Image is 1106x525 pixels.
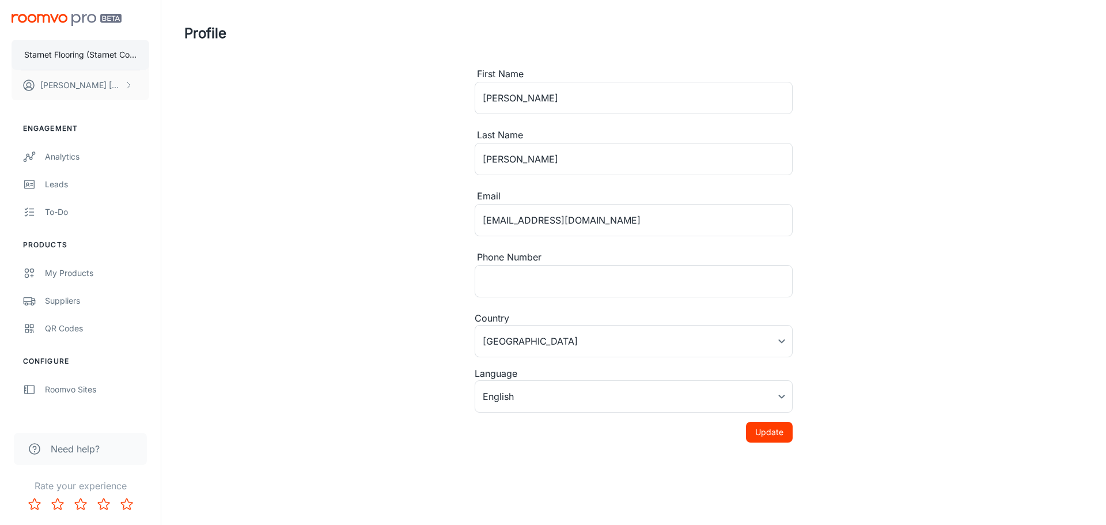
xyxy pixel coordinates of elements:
[45,267,149,280] div: My Products
[12,14,122,26] img: Roomvo PRO Beta
[12,70,149,100] button: [PERSON_NAME] [PERSON_NAME]
[475,67,793,82] div: First Name
[45,294,149,307] div: Suppliers
[746,422,793,443] button: Update
[40,79,122,92] p: [PERSON_NAME] [PERSON_NAME]
[51,442,100,456] span: Need help?
[184,23,226,44] h1: Profile
[475,128,793,143] div: Last Name
[45,322,149,335] div: QR Codes
[475,367,793,380] div: Language
[9,479,151,493] p: Rate your experience
[475,250,793,265] div: Phone Number
[24,48,137,61] p: Starnet Flooring (Starnet Commercial Flooring Inc)
[475,380,793,413] div: English
[45,206,149,218] div: To-do
[45,178,149,191] div: Leads
[45,150,149,163] div: Analytics
[45,383,149,396] div: Roomvo Sites
[475,311,793,325] div: Country
[475,189,793,204] div: Email
[475,325,793,357] div: [GEOGRAPHIC_DATA]
[12,40,149,70] button: Starnet Flooring (Starnet Commercial Flooring Inc)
